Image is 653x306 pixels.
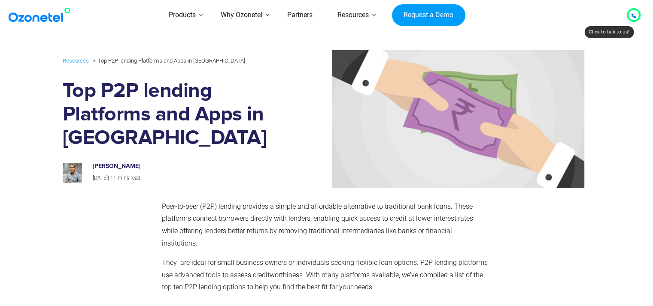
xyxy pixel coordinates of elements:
p: | [93,174,274,183]
span: Peer-to-peer (P2P) lending provides a simple and affordable alternative to traditional bank loans... [162,202,473,247]
a: Resources [63,56,89,66]
h6: [PERSON_NAME] [93,163,274,170]
li: Top P2P lending Platforms and Apps in [GEOGRAPHIC_DATA] [91,55,245,66]
a: Request a Demo [392,4,465,27]
span: 11 [110,175,116,181]
span: They are ideal for small business owners or individuals seeking flexible loan options. P2P lendin... [162,258,488,291]
span: [DATE] [93,175,108,181]
img: prashanth-kancherla_avatar-200x200.jpeg [63,163,82,183]
span: mins read [118,175,140,181]
h1: Top P2P lending Platforms and Apps in [GEOGRAPHIC_DATA] [63,79,283,150]
img: peer-to-peer lending platforms [289,50,584,187]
